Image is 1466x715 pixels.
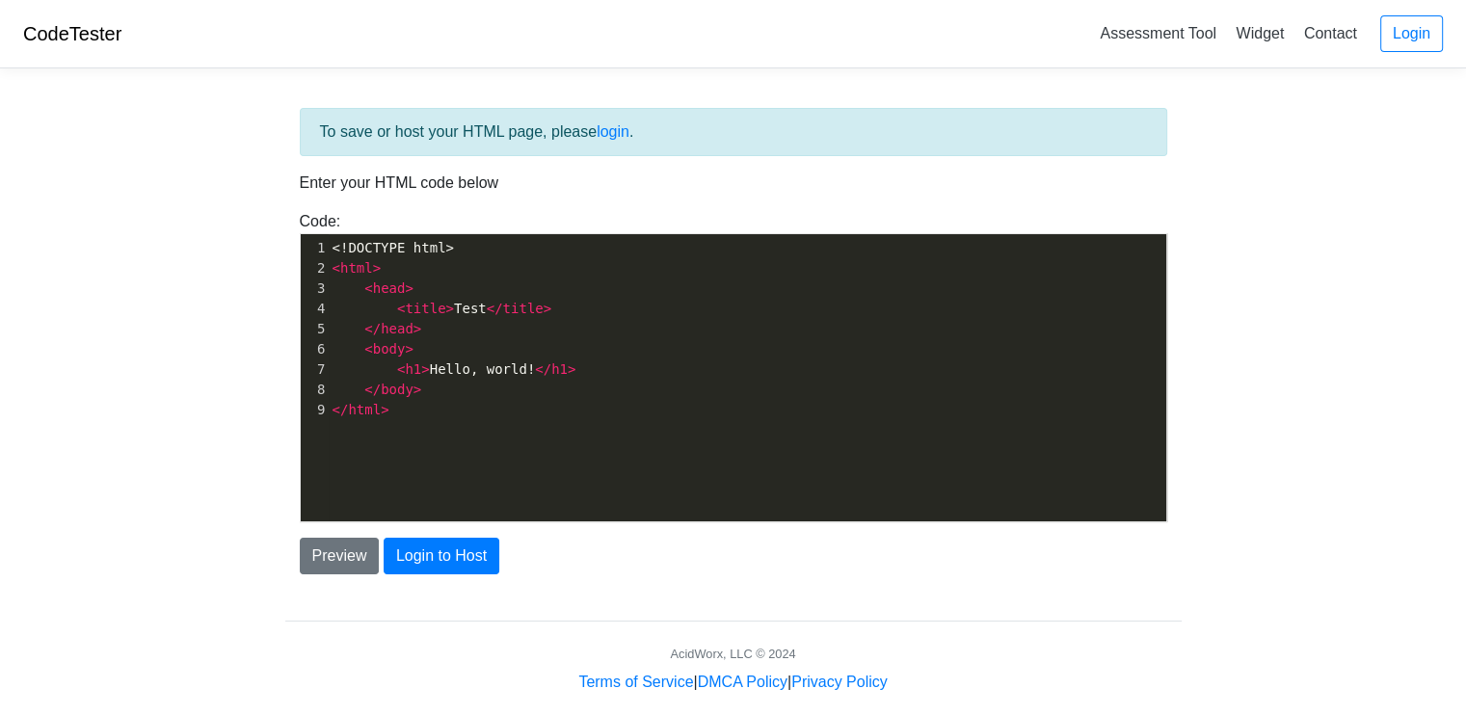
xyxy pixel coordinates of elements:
[551,361,568,377] span: h1
[381,321,413,336] span: head
[301,278,329,299] div: 3
[487,301,503,316] span: </
[364,280,372,296] span: <
[333,260,340,276] span: <
[301,339,329,359] div: 6
[333,240,454,255] span: <!DOCTYPE html>
[333,301,552,316] span: Test
[446,301,454,316] span: >
[381,402,388,417] span: >
[300,108,1167,156] div: To save or host your HTML page, please .
[23,23,121,44] a: CodeTester
[397,361,405,377] span: <
[597,123,629,140] a: login
[348,402,381,417] span: html
[301,258,329,278] div: 2
[373,280,406,296] span: head
[373,260,381,276] span: >
[421,361,429,377] span: >
[791,674,888,690] a: Privacy Policy
[535,361,551,377] span: </
[578,671,887,694] div: | |
[364,341,372,357] span: <
[301,319,329,339] div: 5
[381,382,413,397] span: body
[364,382,381,397] span: </
[405,361,421,377] span: h1
[1380,15,1443,52] a: Login
[285,210,1182,522] div: Code:
[300,538,380,574] button: Preview
[333,402,349,417] span: </
[578,674,693,690] a: Terms of Service
[333,361,576,377] span: Hello, world!
[405,341,413,357] span: >
[340,260,373,276] span: html
[384,538,499,574] button: Login to Host
[544,301,551,316] span: >
[364,321,381,336] span: </
[413,321,421,336] span: >
[503,301,544,316] span: title
[405,280,413,296] span: >
[405,301,445,316] span: title
[301,299,329,319] div: 4
[670,645,795,663] div: AcidWorx, LLC © 2024
[397,301,405,316] span: <
[698,674,787,690] a: DMCA Policy
[568,361,575,377] span: >
[1296,17,1365,49] a: Contact
[1092,17,1224,49] a: Assessment Tool
[301,380,329,400] div: 8
[301,238,329,258] div: 1
[373,341,406,357] span: body
[301,400,329,420] div: 9
[300,172,1167,195] p: Enter your HTML code below
[413,382,421,397] span: >
[301,359,329,380] div: 7
[1228,17,1292,49] a: Widget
